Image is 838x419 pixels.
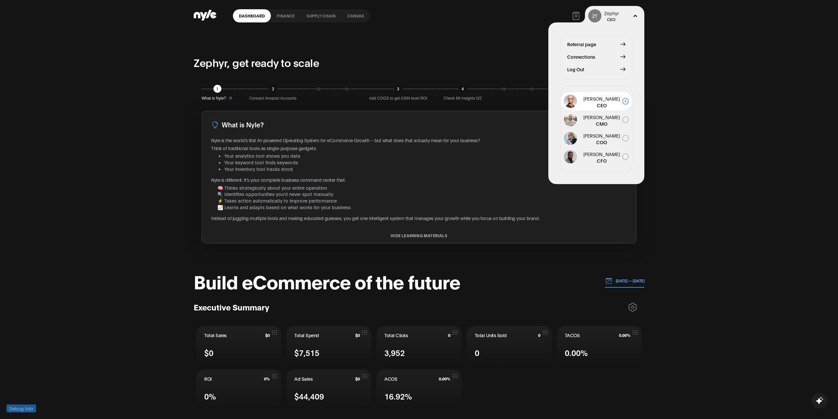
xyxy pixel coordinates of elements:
[581,139,622,145] span: COO
[475,332,507,338] span: Total Units Sold
[561,111,632,129] button: [PERSON_NAME]CMO
[369,95,428,102] span: Add COGS to get ASIN level ROI
[581,132,622,139] span: [PERSON_NAME]
[604,16,619,22] div: CEO
[604,10,619,16] div: Zephyr
[286,326,371,364] button: Total Spend$0$7,515
[204,332,227,338] span: Total Sales
[376,370,461,408] button: ACOS0.00%16.92%
[217,204,627,210] li: 📈 Learns and adapts based on what works for your business
[9,405,33,412] span: Debug Info
[204,375,212,382] span: ROI
[286,370,371,408] button: Ad Sales$0$44,409
[564,95,577,108] img: John Gold
[581,114,622,120] span: [PERSON_NAME]
[439,376,450,381] span: 0.00%
[588,9,601,22] button: ZT
[581,95,622,102] span: [PERSON_NAME]
[567,41,596,48] span: Referral page
[394,85,402,93] div: 3
[211,145,627,151] p: Think of traditional tools as single-purpose gadgets:
[224,152,627,159] li: Your analytics tool shows you data
[301,9,341,22] a: Supply chain
[567,53,595,60] span: Connections
[211,215,627,221] p: Instead of juggling multiple tools and making educated guesses, you get one intelligent system th...
[581,157,622,164] span: CFO
[194,271,460,291] h1: Build eCommerce of the future
[475,347,479,358] span: 0
[564,113,577,126] img: John Gold
[202,95,226,102] span: What is Nyle?
[384,347,405,358] span: 3,952
[264,376,270,381] span: 0%
[444,95,482,102] span: Check MI Insights 0/2
[565,332,580,338] span: TACOS
[217,184,627,191] li: 🧠 Thinks strategically about your entire operation
[224,166,627,172] li: Your inventory tool tracks stock
[294,347,319,358] span: $7,515
[604,10,619,22] button: ZephyrCEO
[561,92,632,111] button: [PERSON_NAME]CEO
[269,85,277,93] div: 2
[567,66,584,73] span: Log Out
[7,404,36,412] button: Debug Info
[564,150,577,163] img: John Gold
[567,53,626,60] button: Connections
[355,376,360,381] span: $0
[233,9,271,22] a: Dashboard
[224,159,627,166] li: Your keyword tool finds keywords
[384,390,412,402] span: 16.92%
[567,41,626,48] button: Referral page
[294,332,319,338] span: Total Spend
[341,9,370,22] a: Canvas
[194,302,269,312] h3: Executive Summary
[561,147,632,166] button: [PERSON_NAME]CFO
[581,102,622,109] span: CEO
[204,390,216,402] span: 0%
[211,137,627,144] p: Nyle is the world's first AI-powered Operating System for eCommerce Growth – but what does that a...
[294,375,312,382] span: Ad Sales
[265,333,270,338] span: $0
[217,197,627,204] li: ⚡ Takes action automatically to improve performance
[561,129,632,147] button: [PERSON_NAME]COO
[211,177,627,183] p: Nyle is different. It's your complete business command center that:
[271,9,301,22] a: finance
[384,332,408,338] span: Total Clicks
[202,233,636,238] button: HIDE LEARNING MATERIALS
[196,370,281,408] button: ROI0%0%
[217,191,627,197] li: 🔍 Identifies opportunities you'd never spot manually
[222,119,264,130] h3: What is Nyle?
[612,278,645,284] p: [DATE] — [DATE]
[619,333,630,338] span: 0.00%
[196,326,281,364] button: Total Sales$0$0
[213,85,221,93] div: 1
[581,120,622,127] span: CMO
[605,274,645,288] button: [DATE] — [DATE]
[194,54,319,70] p: Zephyr, get ready to scale
[581,151,622,157] span: [PERSON_NAME]
[355,333,360,338] span: $0
[384,375,397,382] span: ACOS
[567,66,626,73] button: Log Out
[448,333,450,338] span: 0
[605,277,612,284] img: 01.01.24 — 07.01.24
[557,326,642,364] button: TACOS0.00%0.00%
[459,85,467,93] div: 4
[211,121,219,129] img: LightBulb
[538,333,540,338] span: 0
[565,347,588,358] span: 0.00%
[467,326,552,364] button: Total Units Sold00
[294,390,324,402] span: $44,409
[564,132,577,145] img: John Gold
[376,326,461,364] button: Total Clicks03,952
[204,347,213,358] span: $0
[249,95,296,102] span: Connect Amazon Accounts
